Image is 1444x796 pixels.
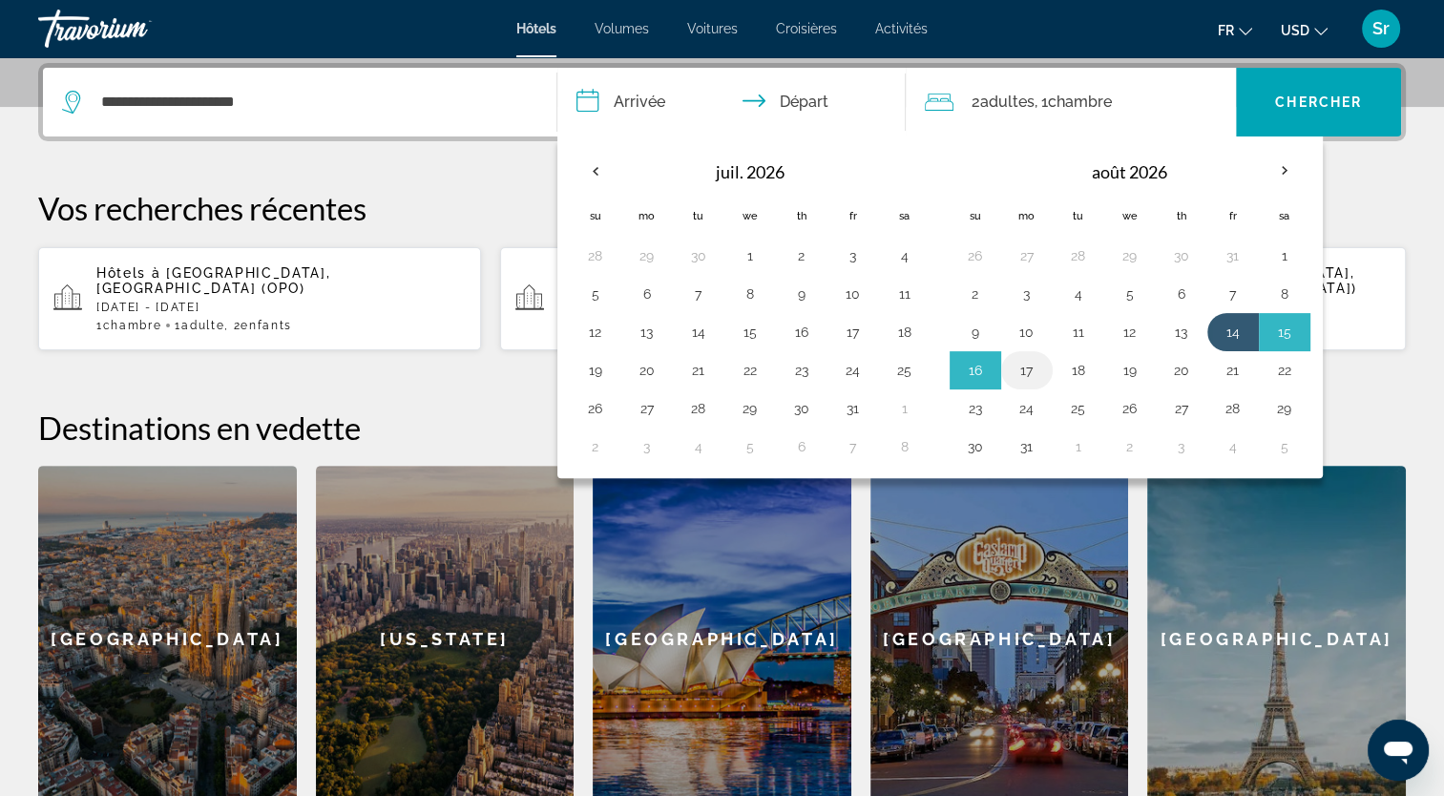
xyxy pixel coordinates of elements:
button: Jour 6 [786,433,817,460]
button: Jour 23 [960,395,991,422]
button: Jour 3 [1012,281,1042,307]
button: Jour 2 [786,242,817,269]
button: Jour 20 [1166,357,1197,384]
button: Jour 30 [1166,242,1197,269]
button: Jour 5 [1115,281,1145,307]
button: Menu utilisateur [1356,9,1406,49]
button: Jour 21 [683,357,714,384]
button: Jour 28 [1063,242,1094,269]
button: Jour 8 [735,281,765,307]
button: Jour 27 [1166,395,1197,422]
button: Jour 6 [632,281,662,307]
button: Jour 3 [632,433,662,460]
span: Chercher [1275,94,1362,110]
button: Voyageurs : 2 adultes, 0 enfants [906,68,1236,136]
span: Adultes [979,93,1034,111]
button: Jour 31 [1218,242,1248,269]
button: Changer de devise [1281,16,1328,44]
h2: Destinations en vedette [38,408,1406,447]
button: Jour 3 [1166,433,1197,460]
span: [GEOGRAPHIC_DATA], [GEOGRAPHIC_DATA] (OPO) [96,265,330,296]
button: Jour 18 [1269,319,1300,346]
button: Jour 25 [1063,395,1094,422]
button: Jour 4 [1218,433,1248,460]
button: Jour 23 [786,357,817,384]
button: Jour 10 [1012,319,1042,346]
button: Hôtels à [GEOGRAPHIC_DATA], [GEOGRAPHIC_DATA], [GEOGRAPHIC_DATA] ([GEOGRAPHIC_DATA])[PERSON_NAME]... [500,246,943,351]
button: Jour 7 [838,433,868,460]
button: Chercher [1236,68,1401,136]
p: [DATE] - [DATE] [96,301,466,314]
button: Jour 22 [735,357,765,384]
button: Jour 12 [580,319,611,346]
button: Jour 18 [889,319,920,346]
a: Volumes [595,21,649,36]
a: Hôtels [516,21,556,36]
button: Jour 11 [889,281,920,307]
button: Changer la langue [1218,16,1252,44]
iframe: Bouton de lancement de la fenêtre de messagerie [1368,720,1429,781]
button: Jour 17 [838,319,868,346]
button: Jour 1 [1269,242,1300,269]
button: Jour 29 [632,242,662,269]
button: Jour 29 [1269,395,1300,422]
button: Jour 19 [960,357,991,384]
button: Jour 17 [1218,319,1248,346]
button: Dates d’arrivée et de départ [557,68,907,136]
span: Chambre [1047,93,1111,111]
button: Jour 28 [683,395,714,422]
button: Jour 8 [1269,281,1300,307]
font: juil. 2026 [716,161,785,182]
span: Fr [1218,23,1234,38]
button: Jour 21 [1063,357,1094,384]
button: Jour 20 [1012,357,1042,384]
button: Jour 10 [838,281,868,307]
button: Jour 19 [580,357,611,384]
button: Jour 29 [1115,242,1145,269]
button: Jour 27 [632,395,662,422]
button: Jour 29 [735,395,765,422]
button: Jour 4 [889,242,920,269]
button: Jour 13 [632,319,662,346]
span: Sr [1372,19,1390,38]
button: Next month [1259,149,1310,193]
a: Voitures [687,21,738,36]
button: Jour 15 [735,319,765,346]
font: , 1 [1034,93,1047,111]
button: Jour 30 [683,242,714,269]
button: Jour 16 [786,319,817,346]
button: Jour 1 [889,395,920,422]
button: Jour 21 [1218,357,1248,384]
font: août 2026 [1092,161,1167,182]
button: Jour 24 [1012,395,1042,422]
button: Jour 30 [960,433,991,460]
button: Jour 4 [683,433,714,460]
span: USD [1281,23,1309,38]
font: 1 [175,319,181,332]
button: Jour 2 [960,281,991,307]
button: Jour 26 [960,242,991,269]
button: Jour 24 [838,357,868,384]
button: Jour 22 [1269,357,1300,384]
button: Jour 25 [889,357,920,384]
font: , 2 [224,319,241,332]
span: Hôtels à [96,265,160,281]
button: Jour 5 [580,281,611,307]
button: Le mois précédent [570,149,621,193]
p: Vos recherches récentes [38,189,1406,227]
button: Jour 2 [580,433,611,460]
button: Jour 20 [632,357,662,384]
button: Jour 31 [838,395,868,422]
button: Jour 4 [1063,281,1094,307]
button: Jour 26 [580,395,611,422]
a: Croisières [776,21,837,36]
button: Hôtels à [GEOGRAPHIC_DATA], [GEOGRAPHIC_DATA] (OPO)[DATE] - [DATE]1Chambre1Adulte, 2Enfants [38,246,481,351]
button: Jour 11 [1063,319,1094,346]
button: Jour 7 [1218,281,1248,307]
button: Jour 12 [1115,319,1145,346]
button: Jour 9 [960,319,991,346]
